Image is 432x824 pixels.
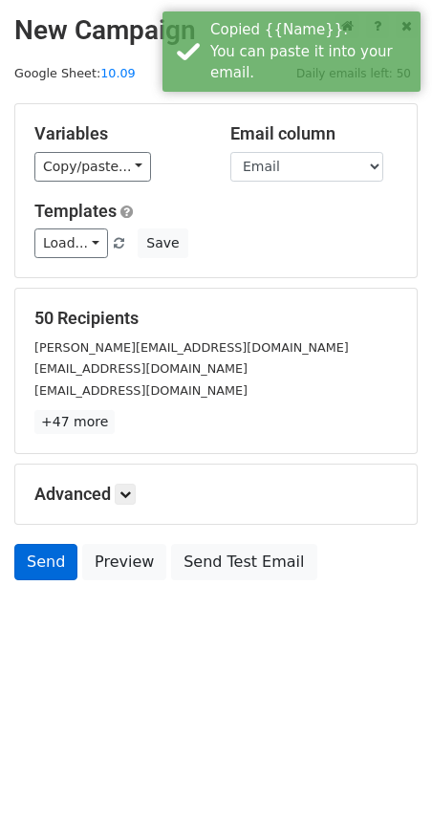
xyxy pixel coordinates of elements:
div: 聊天小组件 [336,732,432,824]
small: [EMAIL_ADDRESS][DOMAIN_NAME] [34,383,248,398]
a: 10.09 [100,66,136,80]
a: +47 more [34,410,115,434]
a: Send [14,544,77,580]
h5: Variables [34,123,202,144]
h5: Email column [230,123,398,144]
a: Templates [34,201,117,221]
a: Send Test Email [171,544,316,580]
div: Copied {{Name}}. You can paste it into your email. [210,19,413,84]
a: Load... [34,228,108,258]
iframe: Chat Widget [336,732,432,824]
small: [PERSON_NAME][EMAIL_ADDRESS][DOMAIN_NAME] [34,340,349,355]
h5: Advanced [34,484,398,505]
small: [EMAIL_ADDRESS][DOMAIN_NAME] [34,361,248,376]
button: Save [138,228,187,258]
a: Preview [82,544,166,580]
small: Google Sheet: [14,66,136,80]
a: Copy/paste... [34,152,151,182]
h5: 50 Recipients [34,308,398,329]
h2: New Campaign [14,14,418,47]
